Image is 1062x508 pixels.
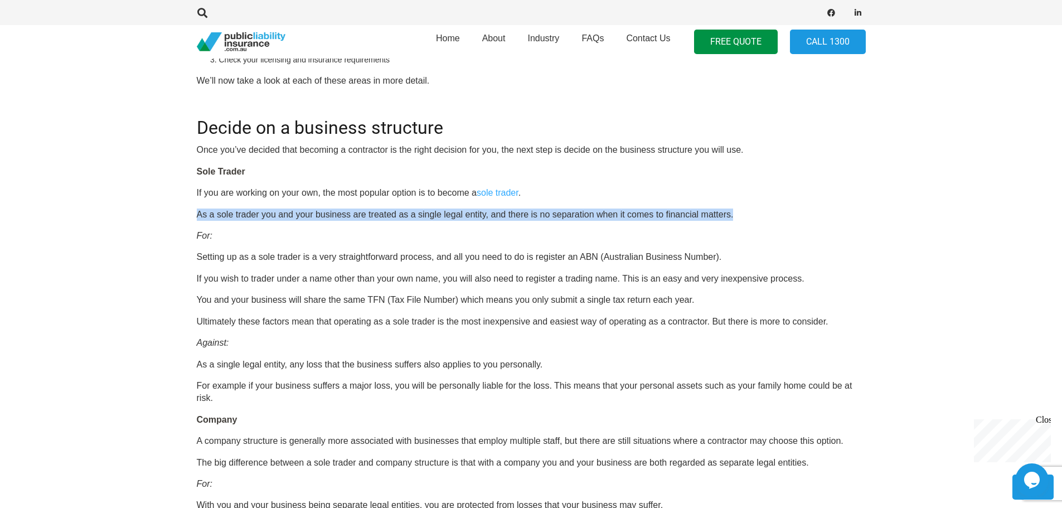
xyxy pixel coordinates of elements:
iframe: chat widget [1015,463,1051,497]
p: A company structure is generally more associated with businesses that employ multiple staff, but ... [197,435,866,447]
a: Back to top [1012,475,1054,500]
strong: Sole Trader [197,167,245,176]
p: Once you’ve decided that becoming a contractor is the right decision for you, the next step is de... [197,144,866,156]
i: Against: [197,338,229,347]
i: For: [197,479,212,488]
span: FAQs [581,33,604,43]
a: FREE QUOTE [694,30,778,55]
strong: Company [197,415,237,424]
p: Setting up as a sole trader is a very straightforward process, and all you need to do is register... [197,251,866,263]
a: About [471,22,517,62]
p: As a single legal entity, any loss that the business suffers also applies to you personally. [197,359,866,371]
p: We’ll now take a look at each of these areas in more detail. [197,75,866,87]
p: For example if your business suffers a major loss, you will be personally liable for the loss. Th... [197,380,866,405]
div: Chat live with an agent now!Close [4,4,77,81]
span: Contact Us [626,33,670,43]
a: Home [425,22,471,62]
a: Industry [516,22,570,62]
p: The big difference between a sole trader and company structure is that with a company you and you... [197,457,866,469]
p: You and your business will share the same TFN (Tax File Number) which means you only submit a sin... [197,294,866,306]
span: Industry [527,33,559,43]
a: Contact Us [615,22,681,62]
a: Search [192,8,214,18]
a: Facebook [823,5,839,21]
p: If you wish to trader under a name other than your own name, you will also need to register a tra... [197,273,866,285]
p: If you are working on your own, the most popular option is to become a . [197,187,866,199]
iframe: chat widget [969,415,1051,462]
p: As a sole trader you and your business are treated as a single legal entity, and there is no sepa... [197,209,866,221]
h2: Decide on a business structure [197,104,866,138]
p: Ultimately these factors mean that operating as a sole trader is the most inexpensive and easiest... [197,316,866,328]
a: FAQs [570,22,615,62]
li: Check your licensing and insurance requirements [219,54,866,66]
a: Call 1300 [790,30,866,55]
a: sole trader [477,188,518,197]
span: About [482,33,506,43]
a: LinkedIn [850,5,866,21]
i: For: [197,231,212,240]
a: pli_logotransparent [197,32,285,52]
span: Home [436,33,460,43]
